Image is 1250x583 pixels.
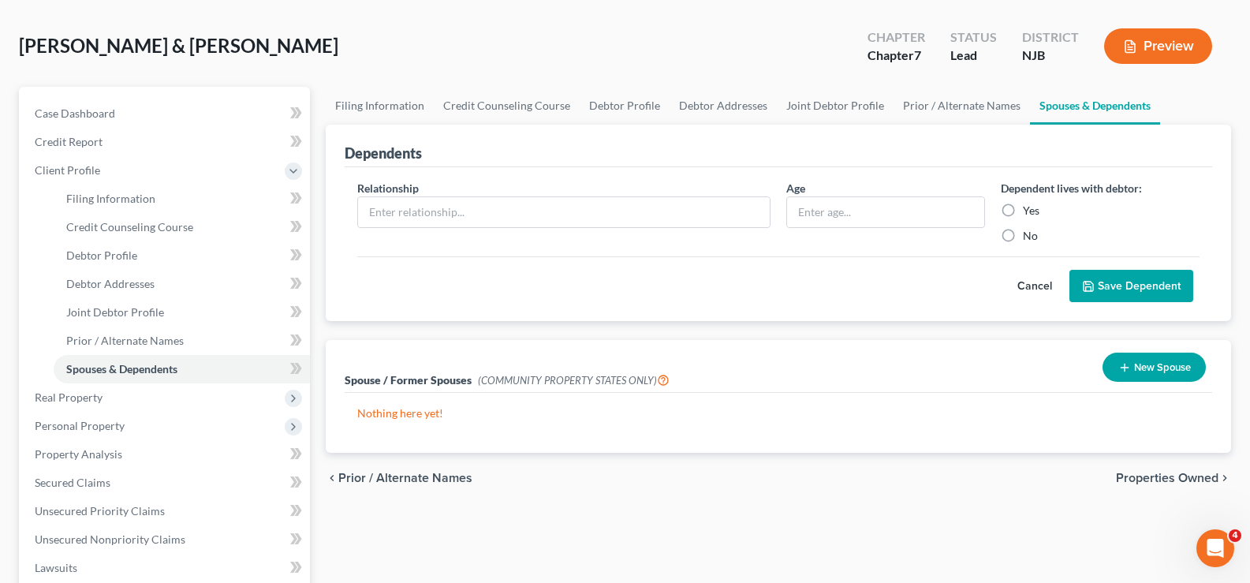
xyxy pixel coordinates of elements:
[22,469,310,497] a: Secured Claims
[1022,28,1079,47] div: District
[580,87,670,125] a: Debtor Profile
[786,180,805,196] label: Age
[35,476,110,489] span: Secured Claims
[326,87,434,125] a: Filing Information
[777,87,894,125] a: Joint Debtor Profile
[22,554,310,582] a: Lawsuits
[22,99,310,128] a: Case Dashboard
[1023,228,1038,244] label: No
[1030,87,1160,125] a: Spouses & Dependents
[66,305,164,319] span: Joint Debtor Profile
[1229,529,1241,542] span: 4
[1104,28,1212,64] button: Preview
[1218,472,1231,484] i: chevron_right
[868,28,925,47] div: Chapter
[35,533,185,546] span: Unsecured Nonpriority Claims
[1103,353,1206,382] button: New Spouse
[35,447,122,461] span: Property Analysis
[357,181,419,195] span: Relationship
[894,87,1030,125] a: Prior / Alternate Names
[358,197,770,227] input: Enter relationship...
[66,192,155,205] span: Filing Information
[35,504,165,518] span: Unsecured Priority Claims
[1196,529,1234,567] iframe: Intercom live chat
[868,47,925,65] div: Chapter
[66,362,177,376] span: Spouses & Dependents
[357,405,1200,421] p: Nothing here yet!
[54,298,310,327] a: Joint Debtor Profile
[35,107,115,120] span: Case Dashboard
[914,47,921,62] span: 7
[950,28,997,47] div: Status
[66,220,193,234] span: Credit Counseling Course
[54,327,310,355] a: Prior / Alternate Names
[434,87,580,125] a: Credit Counseling Course
[54,185,310,213] a: Filing Information
[326,472,472,484] button: chevron_left Prior / Alternate Names
[22,440,310,469] a: Property Analysis
[478,374,670,387] span: (COMMUNITY PROPERTY STATES ONLY)
[1022,47,1079,65] div: NJB
[670,87,777,125] a: Debtor Addresses
[22,497,310,525] a: Unsecured Priority Claims
[1116,472,1218,484] span: Properties Owned
[54,213,310,241] a: Credit Counseling Course
[66,249,137,262] span: Debtor Profile
[326,472,338,484] i: chevron_left
[35,419,125,432] span: Personal Property
[1023,203,1039,219] label: Yes
[19,34,338,57] span: [PERSON_NAME] & [PERSON_NAME]
[338,472,472,484] span: Prior / Alternate Names
[54,270,310,298] a: Debtor Addresses
[35,561,77,574] span: Lawsuits
[1001,180,1142,196] label: Dependent lives with debtor:
[787,197,984,227] input: Enter age...
[22,128,310,156] a: Credit Report
[345,373,472,387] span: Spouse / Former Spouses
[1000,271,1069,302] button: Cancel
[54,355,310,383] a: Spouses & Dependents
[345,144,422,163] div: Dependents
[35,135,103,148] span: Credit Report
[54,241,310,270] a: Debtor Profile
[35,391,103,404] span: Real Property
[1069,270,1193,303] button: Save Dependent
[1116,472,1231,484] button: Properties Owned chevron_right
[66,334,184,347] span: Prior / Alternate Names
[950,47,997,65] div: Lead
[35,163,100,177] span: Client Profile
[66,277,155,290] span: Debtor Addresses
[22,525,310,554] a: Unsecured Nonpriority Claims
